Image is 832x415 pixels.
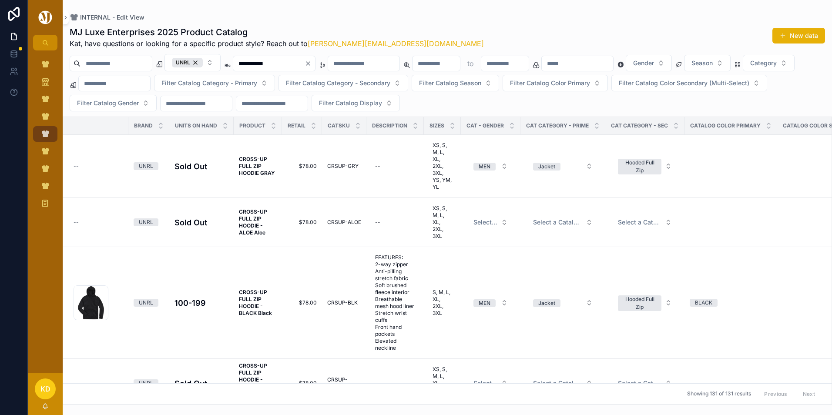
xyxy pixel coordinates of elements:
a: Select Button [466,214,515,231]
a: CRSUP-HBLU [327,376,361,390]
span: Category [750,59,777,67]
a: -- [372,376,419,390]
button: Select Button [278,75,408,91]
a: $78.00 [287,299,317,306]
a: XS, S, M, L, XL, 2XL, 3XL [429,362,456,404]
a: UNRL [134,162,164,170]
span: Catalog Color Primary [690,122,761,129]
strong: CROSS-UP FULL ZIP HOODIE - BLACK Black [239,289,272,316]
a: Sold Out [174,378,228,389]
span: Filter Catalog Color Primary [510,79,590,87]
a: XS, S, M, L, XL, 2XL, 3XL [429,201,456,243]
a: Select Button [526,375,600,392]
a: Sold Out [174,161,228,172]
a: $78.00 [287,380,317,387]
span: -- [74,380,79,387]
div: Hooded Full Zip [623,159,656,174]
a: -- [74,163,123,170]
span: Filter Catalog Category - Primary [161,79,257,87]
a: Select Button [466,375,515,392]
span: Filter Catalog Category - Secondary [286,79,390,87]
button: Select Button [466,375,515,391]
span: Kat, have questions or looking for a specific product style? Reach out to [70,38,484,49]
span: Select a Catalog Category - Primary [533,218,582,227]
span: S, M, L, XL, 2XL, 3XL [433,289,452,317]
span: $78.00 [287,219,317,226]
span: XS, S, M, L, XL, 2XL, 3XL [433,205,452,240]
button: New data [772,28,825,44]
span: Retail [288,122,305,129]
a: -- [372,159,419,173]
span: Filter Catalog Gender [77,99,139,107]
a: -- [372,215,419,229]
span: Filter Catalog Color Secondary (Multi-Select) [619,79,749,87]
button: Select Button [466,295,515,311]
span: -- [74,163,79,170]
button: Select Button [626,55,672,71]
div: Jacket [538,163,555,171]
button: Select Button [70,95,157,111]
div: BLACK [695,299,712,307]
a: Select Button [526,295,600,311]
a: UNRL [134,379,164,387]
span: CAT CATEGORY - SEC [611,122,668,129]
a: CROSS-UP FULL ZIP HOODIE GRAY [239,156,277,177]
div: Hooded Full Zip [623,295,656,311]
a: Select Button [611,214,679,231]
a: [PERSON_NAME][EMAIL_ADDRESS][DOMAIN_NAME] [308,39,484,48]
button: Select Button [526,158,600,174]
a: $78.00 [287,163,317,170]
a: S, M, L, XL, 2XL, 3XL [429,285,456,320]
button: Select Button [503,75,608,91]
a: Select Button [611,154,679,178]
a: CROSS-UP FULL ZIP HOODIE - HARBOR [GEOGRAPHIC_DATA] Blue [239,362,277,404]
span: CAT CATEGORY - PRIME [526,122,589,129]
span: Select a Catalog Gender [473,379,497,388]
a: CRSUP-ALOE [327,219,361,226]
div: MEN [479,163,490,171]
button: Select Button [526,214,600,230]
button: Select Button [466,158,515,174]
a: -- [74,380,123,387]
button: Unselect HOODED_FULL_ZIP [618,158,661,174]
span: FEATURES: 2-way zipper Anti-pilling stretch fabric Soft brushed fleece interior Breathable mesh h... [375,254,415,351]
span: XS, S, M, L, XL, 2XL, 3XL [433,366,452,401]
h4: 100-199 [174,297,228,309]
span: INTERNAL - Edit View [80,13,144,22]
span: Showing 131 of 131 results [687,391,751,398]
a: Select Button [611,291,679,315]
h1: MJ Luxe Enterprises 2025 Product Catalog [70,26,484,38]
button: Select Button [526,375,600,391]
div: UNRL [139,162,153,170]
button: Select Button [164,54,221,71]
div: UNRL [139,379,153,387]
button: Select Button [611,75,767,91]
a: Select Button [526,214,600,231]
strong: CROSS-UP FULL ZIP HOODIE GRAY [239,156,275,176]
span: -- [74,219,79,226]
div: UNRL [172,58,203,67]
strong: CROSS-UP FULL ZIP HOODIE - HARBOR [GEOGRAPHIC_DATA] Blue [239,362,275,404]
button: Select Button [611,375,679,391]
span: CRSUP-BLK [327,299,358,306]
div: UNRL [139,299,153,307]
a: FEATURES: 2-way zipper Anti-pilling stretch fabric Soft brushed fleece interior Breathable mesh h... [372,251,419,355]
button: Select Button [743,55,795,71]
span: SIZES [429,122,444,129]
span: Description [372,122,407,129]
span: Filter Catalog Season [419,79,481,87]
a: Select Button [526,158,600,174]
div: -- [375,219,380,226]
span: Filter Catalog Display [319,99,382,107]
div: MEN [479,299,490,307]
a: INTERNAL - Edit View [70,13,144,22]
